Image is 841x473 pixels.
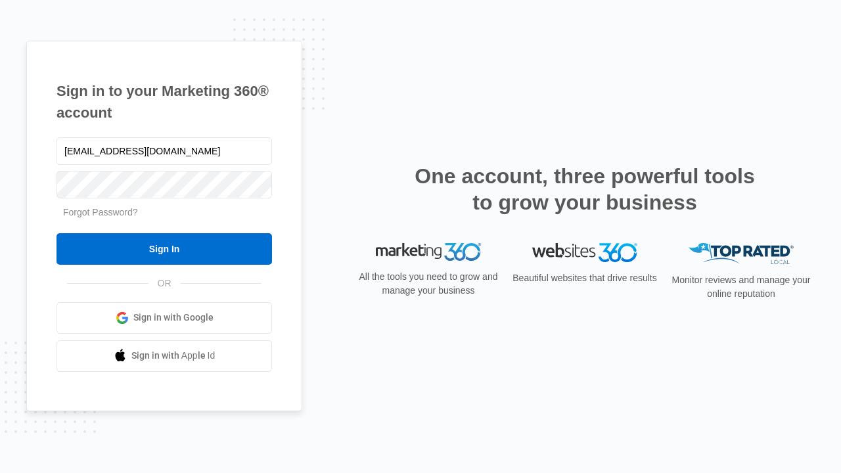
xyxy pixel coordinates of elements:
[148,277,181,290] span: OR
[668,273,815,301] p: Monitor reviews and manage your online reputation
[511,271,658,285] p: Beautiful websites that drive results
[532,243,637,262] img: Websites 360
[57,137,272,165] input: Email
[133,311,214,325] span: Sign in with Google
[411,163,759,215] h2: One account, three powerful tools to grow your business
[63,207,138,217] a: Forgot Password?
[689,243,794,265] img: Top Rated Local
[57,340,272,372] a: Sign in with Apple Id
[57,302,272,334] a: Sign in with Google
[57,80,272,124] h1: Sign in to your Marketing 360® account
[355,270,502,298] p: All the tools you need to grow and manage your business
[376,243,481,261] img: Marketing 360
[57,233,272,265] input: Sign In
[131,349,216,363] span: Sign in with Apple Id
